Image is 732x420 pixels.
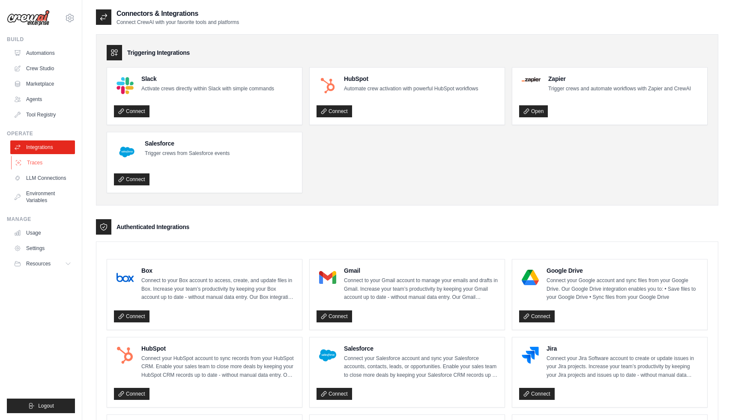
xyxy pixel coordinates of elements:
p: Connect to your Box account to access, create, and update files in Box. Increase your team’s prod... [141,277,295,302]
div: Operate [7,130,75,137]
button: Resources [10,257,75,271]
img: Gmail Logo [319,269,336,286]
a: Marketplace [10,77,75,91]
img: Salesforce Logo [117,142,137,162]
a: Environment Variables [10,187,75,207]
h4: Jira [547,344,700,353]
h3: Authenticated Integrations [117,223,189,231]
h4: Zapier [548,74,691,83]
a: LLM Connections [10,171,75,185]
h4: Box [141,266,295,275]
img: Logo [7,10,50,26]
button: Logout [7,399,75,413]
h4: HubSpot [141,344,295,353]
h4: Salesforce [145,139,230,148]
a: Connect [114,173,149,185]
a: Usage [10,226,75,240]
a: Automations [10,46,75,60]
a: Open [519,105,548,117]
a: Agents [10,92,75,106]
p: Automate crew activation with powerful HubSpot workflows [344,85,478,93]
h3: Triggering Integrations [127,48,190,57]
h4: HubSpot [344,74,478,83]
p: Activate crews directly within Slack with simple commands [141,85,274,93]
a: Integrations [10,140,75,154]
a: Connect [317,310,352,322]
img: Jira Logo [522,347,539,364]
div: Manage [7,216,75,223]
a: Traces [11,156,76,170]
span: Resources [26,260,51,267]
a: Connect [519,310,555,322]
img: Box Logo [117,269,134,286]
img: HubSpot Logo [117,347,134,364]
p: Trigger crews from Salesforce events [145,149,230,158]
h4: Salesforce [344,344,498,353]
img: Salesforce Logo [319,347,336,364]
p: Connect your Jira Software account to create or update issues in your Jira projects. Increase you... [547,354,700,380]
a: Connect [114,310,149,322]
h2: Connectors & Integrations [117,9,239,19]
a: Connect [519,388,555,400]
a: Settings [10,241,75,255]
a: Connect [114,105,149,117]
p: Connect your HubSpot account to sync records from your HubSpot CRM. Enable your sales team to clo... [141,354,295,380]
img: Google Drive Logo [522,269,539,286]
a: Crew Studio [10,62,75,75]
img: Slack Logo [117,77,134,94]
p: Connect CrewAI with your favorite tools and platforms [117,19,239,26]
p: Connect to your Gmail account to manage your emails and drafts in Gmail. Increase your team’s pro... [344,277,498,302]
img: Zapier Logo [522,77,541,82]
h4: Gmail [344,266,498,275]
span: Logout [38,402,54,409]
p: Trigger crews and automate workflows with Zapier and CrewAI [548,85,691,93]
a: Connect [114,388,149,400]
a: Connect [317,388,352,400]
a: Tool Registry [10,108,75,122]
h4: Slack [141,74,274,83]
p: Connect your Salesforce account and sync your Salesforce accounts, contacts, leads, or opportunit... [344,354,498,380]
h4: Google Drive [547,266,700,275]
a: Connect [317,105,352,117]
p: Connect your Google account and sync files from your Google Drive. Our Google Drive integration e... [547,277,700,302]
div: Build [7,36,75,43]
img: HubSpot Logo [319,77,336,94]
